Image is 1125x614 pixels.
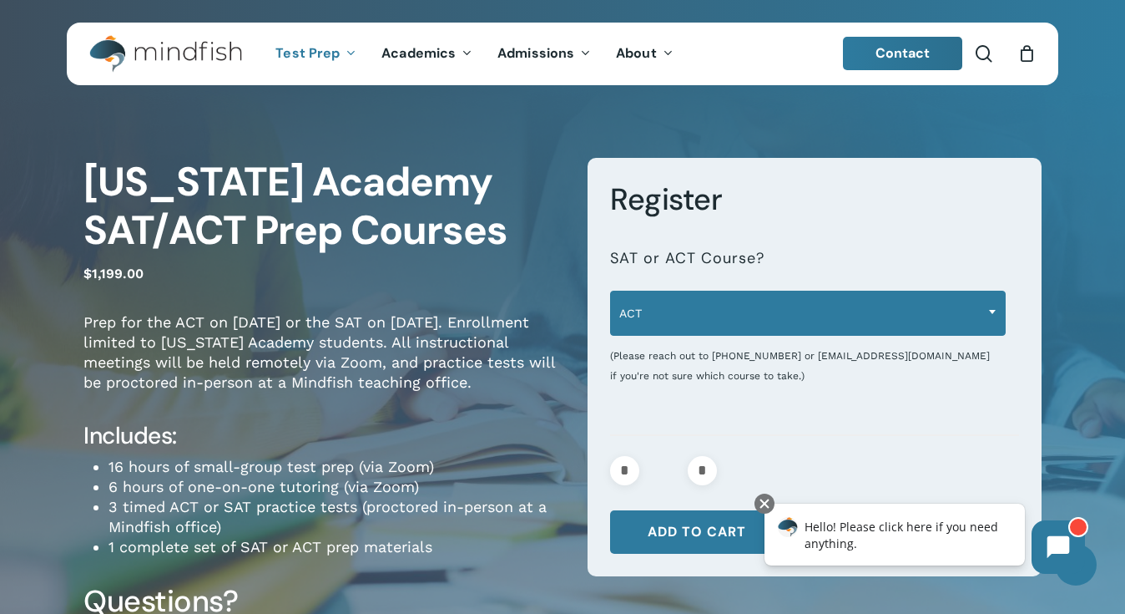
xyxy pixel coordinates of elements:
[875,44,931,62] span: Contact
[610,332,1006,386] div: (Please reach out to [PHONE_NUMBER] or [EMAIL_ADDRESS][DOMAIN_NAME] if you're not sure which cour...
[616,44,657,62] span: About
[747,490,1102,591] iframe: Chatbot
[275,44,340,62] span: Test Prep
[381,44,456,62] span: Academics
[644,456,683,485] input: Product quantity
[83,266,92,282] span: $
[83,421,562,451] h4: Includes:
[485,47,603,61] a: Admissions
[611,296,1005,331] span: ACT
[67,23,1058,85] header: Main Menu
[83,312,562,415] p: Prep for the ACT on [DATE] or the SAT on [DATE]. Enrollment limited to [US_STATE] Academy student...
[610,249,764,268] label: SAT or ACT Course?
[610,180,1019,219] h3: Register
[108,497,562,537] li: 3 timed ACT or SAT practice tests (proctored in-person at a Mindfish office)
[108,457,562,477] li: 16 hours of small-group test prep (via Zoom)
[497,44,574,62] span: Admissions
[610,510,784,554] button: Add to cart
[83,158,562,255] h1: [US_STATE] Academy SAT/ACT Prep Courses
[263,47,369,61] a: Test Prep
[369,47,485,61] a: Academics
[603,47,686,61] a: About
[83,266,144,282] bdi: 1,199.00
[610,291,1006,336] span: ACT
[1017,44,1036,63] a: Cart
[263,23,685,85] nav: Main Menu
[843,37,963,70] a: Contact
[108,477,562,497] li: 6 hours of one-on-one tutoring (via Zoom)
[108,537,562,557] li: 1 complete set of SAT or ACT prep materials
